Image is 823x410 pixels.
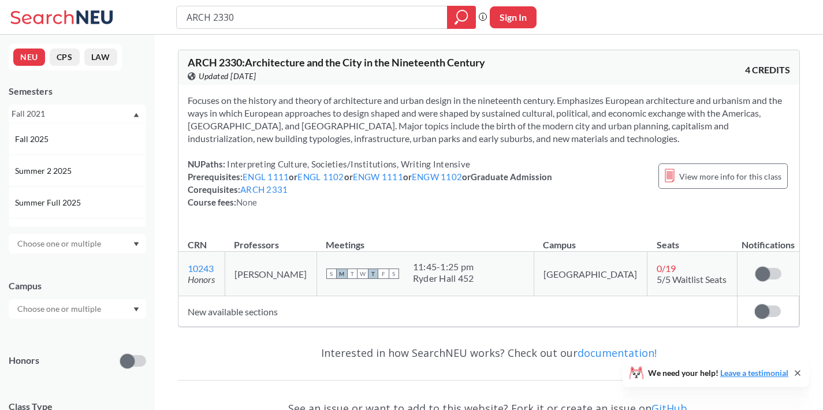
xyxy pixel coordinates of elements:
div: NUPaths: Prerequisites: or or or or Graduate Admission Corequisites: Course fees: [188,158,552,208]
span: Fall 2025 [15,133,51,146]
input: Choose one or multiple [12,237,109,251]
a: ENGW 1102 [412,172,462,182]
svg: Dropdown arrow [133,113,139,117]
span: S [389,269,399,279]
svg: Dropdown arrow [133,242,139,247]
span: View more info for this class [679,169,781,184]
div: Ryder Hall 452 [413,273,474,284]
span: Updated [DATE] [199,70,256,83]
td: [PERSON_NAME] [225,252,316,296]
span: 0 / 19 [657,263,676,274]
button: LAW [84,49,117,66]
span: Interpreting Culture, Societies/Institutions, Writing Intensive [225,159,470,169]
svg: Dropdown arrow [133,307,139,312]
div: Interested in how SearchNEU works? Check out our [178,336,800,370]
div: Dropdown arrow [9,234,146,254]
div: Fall 2021Dropdown arrowFall 2025Summer 2 2025Summer Full 2025Summer 1 2025Spring 2025Fall 2024Sum... [9,105,146,123]
th: Notifications [737,227,799,252]
span: T [368,269,378,279]
svg: magnifying glass [455,9,468,25]
td: [GEOGRAPHIC_DATA] [534,252,647,296]
span: Summer Full 2025 [15,196,83,209]
th: Seats [647,227,737,252]
span: M [337,269,347,279]
button: Sign In [490,6,537,28]
th: Meetings [316,227,534,252]
span: S [326,269,337,279]
th: Campus [534,227,647,252]
input: Choose one or multiple [12,302,109,316]
span: Summer 2 2025 [15,165,74,177]
th: Professors [225,227,316,252]
div: Campus [9,279,146,292]
span: We need your help! [648,369,788,377]
div: Fall 2021 [12,107,132,120]
div: Semesters [9,85,146,98]
div: CRN [188,238,207,251]
span: F [378,269,389,279]
a: ENGL 1102 [297,172,344,182]
button: NEU [13,49,45,66]
p: Honors [9,354,39,367]
input: Class, professor, course number, "phrase" [185,8,439,27]
a: ENGL 1111 [243,172,289,182]
a: ENGW 1111 [353,172,403,182]
a: documentation! [578,346,657,360]
div: Dropdown arrow [9,299,146,319]
a: ARCH 2331 [240,184,288,195]
span: W [357,269,368,279]
button: CPS [50,49,80,66]
span: Focuses on the history and theory of architecture and urban design in the nineteenth century. Emp... [188,95,782,144]
a: 10243 [188,263,214,274]
div: magnifying glass [447,6,476,29]
span: T [347,269,357,279]
i: Honors [188,274,215,285]
div: 11:45 - 1:25 pm [413,261,474,273]
span: ARCH 2330 : Architecture and the City in the Nineteenth Century [188,56,485,69]
span: 5/5 Waitlist Seats [657,274,727,285]
a: Leave a testimonial [720,368,788,378]
td: New available sections [178,296,737,327]
span: 4 CREDITS [745,64,790,76]
span: None [236,197,257,207]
